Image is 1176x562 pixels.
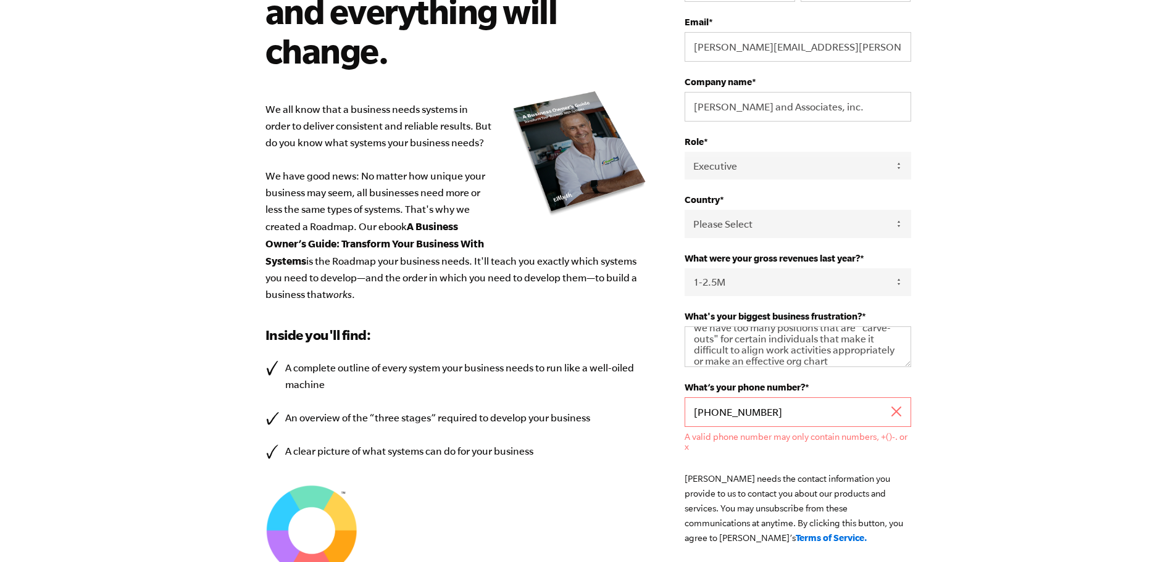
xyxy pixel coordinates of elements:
img: new_roadmap_cover_093019 [512,90,648,217]
p: We all know that a business needs systems in order to deliver consistent and reliable results. Bu... [265,101,648,303]
span: What's your biggest business frustration? [685,311,862,321]
li: An overview of the “three stages” required to develop your business [265,410,648,426]
span: Role [685,136,704,147]
p: [PERSON_NAME] needs the contact information you provide to us to contact you about our products a... [685,471,911,545]
textarea: we have too many positions that are "carve-outs" for certain individuals that make it difficult t... [685,326,911,367]
em: works [326,289,352,300]
span: Country [685,194,720,205]
span: Email [685,17,709,27]
h3: Inside you'll find: [265,325,648,345]
span: What were your gross revenues last year? [685,253,860,263]
span: Company name [685,76,752,87]
label: A valid phone number may only contain numbers, +()-. or x [685,432,911,452]
span: What’s your phone number? [685,382,805,392]
iframe: Chat Widget [901,473,1176,562]
li: A complete outline of every system your business needs to run like a well-oiled machine [265,360,648,393]
li: A clear picture of what systems can do for your business [265,443,648,460]
b: A Business Owner’s Guide: Transform Your Business With Systems [265,220,484,267]
a: Terms of Service. [796,532,867,543]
